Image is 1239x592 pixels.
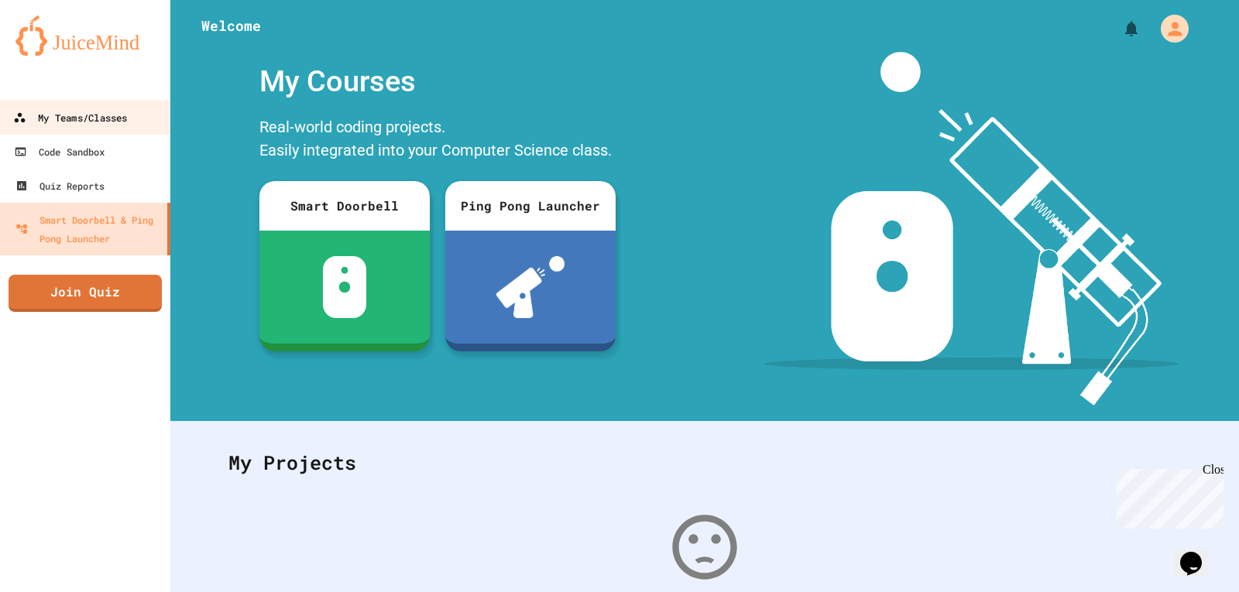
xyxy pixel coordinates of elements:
[764,52,1179,406] img: banner-image-my-projects.png
[252,111,623,169] div: Real-world coding projects. Easily integrated into your Computer Science class.
[1174,530,1224,577] iframe: chat widget
[1093,15,1145,42] div: My Notifications
[252,52,623,111] div: My Courses
[15,176,105,195] div: Quiz Reports
[259,181,430,231] div: Smart Doorbell
[15,15,155,56] img: logo-orange.svg
[496,256,565,318] img: ppl-with-ball.png
[1110,463,1224,529] iframe: chat widget
[213,433,1196,493] div: My Projects
[1145,11,1193,46] div: My Account
[323,256,367,318] img: sdb-white.svg
[9,275,162,312] a: Join Quiz
[15,210,161,248] div: Smart Doorbell & Ping Pong Launcher
[13,108,127,128] div: My Teams/Classes
[6,6,107,98] div: Chat with us now!Close
[14,142,105,161] div: Code Sandbox
[445,181,616,231] div: Ping Pong Launcher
